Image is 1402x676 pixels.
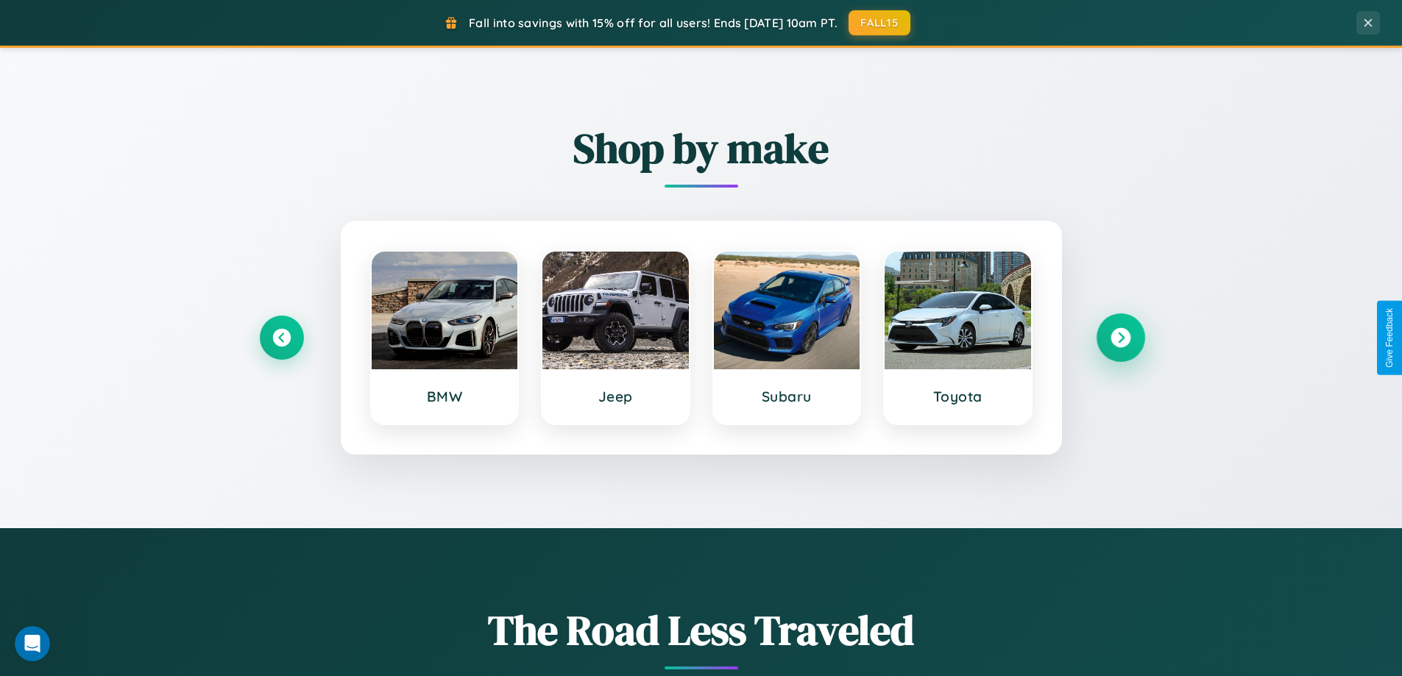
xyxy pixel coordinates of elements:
[260,120,1143,177] h2: Shop by make
[729,388,846,405] h3: Subaru
[849,10,910,35] button: FALL15
[386,388,503,405] h3: BMW
[15,626,50,661] iframe: Intercom live chat
[557,388,674,405] h3: Jeep
[1384,308,1395,368] div: Give Feedback
[260,602,1143,658] h1: The Road Less Traveled
[899,388,1016,405] h3: Toyota
[469,15,838,30] span: Fall into savings with 15% off for all users! Ends [DATE] 10am PT.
